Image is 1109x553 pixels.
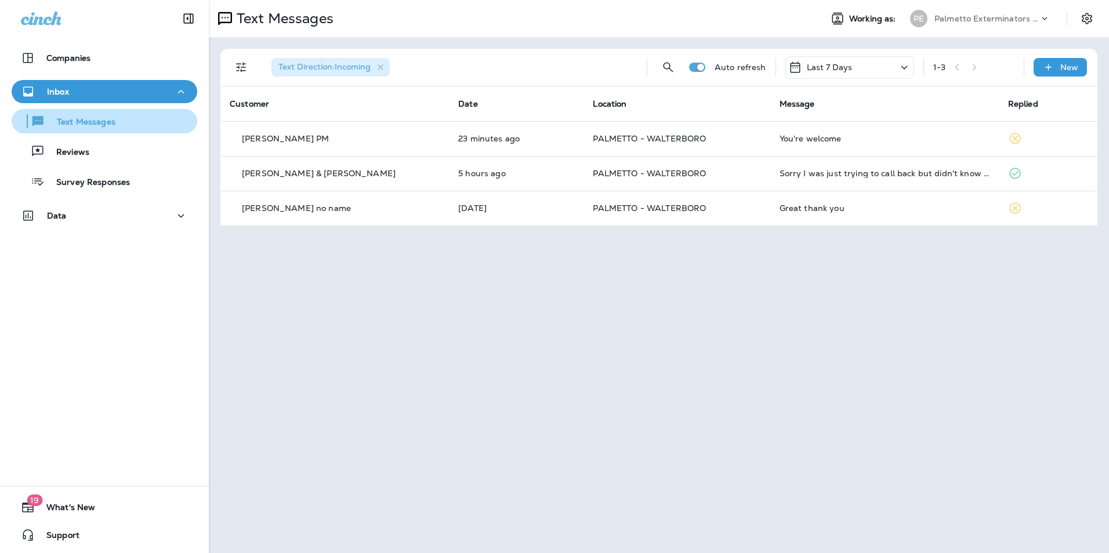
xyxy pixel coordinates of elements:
p: Sep 8, 2025 01:11 PM [458,134,574,143]
span: What's New [35,503,95,516]
button: Text Messages [12,109,197,133]
span: 19 [27,494,42,506]
p: Last 7 Days [807,63,853,72]
p: Reviews [45,147,89,158]
p: Text Messages [45,117,115,128]
span: Support [35,530,79,544]
div: You're welcome [780,134,990,143]
button: Collapse Sidebar [172,7,205,30]
p: Sep 8, 2025 08:16 AM [458,169,574,178]
div: Text Direction:Incoming [271,58,390,77]
p: Text Messages [232,10,334,27]
span: Date [458,99,478,109]
span: Location [593,99,626,109]
span: PALMETTO - WALTERBORO [593,203,706,213]
p: Companies [46,53,90,63]
p: [PERSON_NAME] & [PERSON_NAME] [242,169,396,178]
p: Auto refresh [715,63,766,72]
button: Filters [230,56,253,79]
button: Companies [12,46,197,70]
div: PE [910,10,927,27]
span: PALMETTO - WALTERBORO [593,168,706,179]
button: Settings [1077,8,1097,29]
button: Reviews [12,139,197,163]
button: Inbox [12,80,197,103]
p: New [1060,63,1078,72]
span: Working as: [849,14,898,24]
button: Search Messages [657,56,680,79]
button: Data [12,204,197,227]
div: Great thank you [780,203,990,213]
p: Sep 2, 2025 10:10 AM [458,203,574,213]
button: 19What's New [12,496,197,519]
p: Inbox [47,87,69,96]
span: PALMETTO - WALTERBORO [593,133,706,144]
span: Customer [230,99,269,109]
p: Palmetto Exterminators LLC [934,14,1039,23]
button: Support [12,523,197,547]
p: [PERSON_NAME] PM [242,134,329,143]
span: Replied [1008,99,1038,109]
p: [PERSON_NAME] no name [242,203,351,213]
span: Message [780,99,815,109]
p: Survey Responses [45,177,130,188]
div: Sorry I was just trying to call back but didn't know which option to press on the menu. That is g... [780,169,990,178]
div: 1 - 3 [933,63,945,72]
button: Survey Responses [12,169,197,194]
p: Data [47,211,67,220]
span: Text Direction : Incoming [278,61,371,72]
